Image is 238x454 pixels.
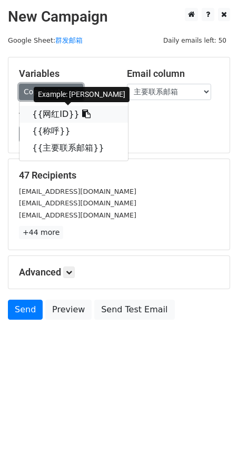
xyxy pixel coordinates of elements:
[94,300,174,320] a: Send Test Email
[8,8,230,26] h2: New Campaign
[19,123,128,140] a: {{称呼}}
[160,36,230,44] a: Daily emails left: 50
[19,106,128,123] a: {{网红ID}}
[19,68,111,80] h5: Variables
[19,170,219,181] h5: 47 Recipients
[19,84,83,100] a: Copy/paste...
[127,68,219,80] h5: Email column
[19,140,128,156] a: {{主要联系邮箱}}
[8,300,43,320] a: Send
[185,403,238,454] div: 聊天小组件
[185,403,238,454] iframe: Chat Widget
[19,211,136,219] small: [EMAIL_ADDRESS][DOMAIN_NAME]
[19,187,136,195] small: [EMAIL_ADDRESS][DOMAIN_NAME]
[19,226,63,239] a: +44 more
[45,300,92,320] a: Preview
[19,267,219,278] h5: Advanced
[8,36,83,44] small: Google Sheet:
[160,35,230,46] span: Daily emails left: 50
[34,87,130,102] div: Example: [PERSON_NAME]
[19,199,136,207] small: [EMAIL_ADDRESS][DOMAIN_NAME]
[55,36,83,44] a: 群发邮箱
